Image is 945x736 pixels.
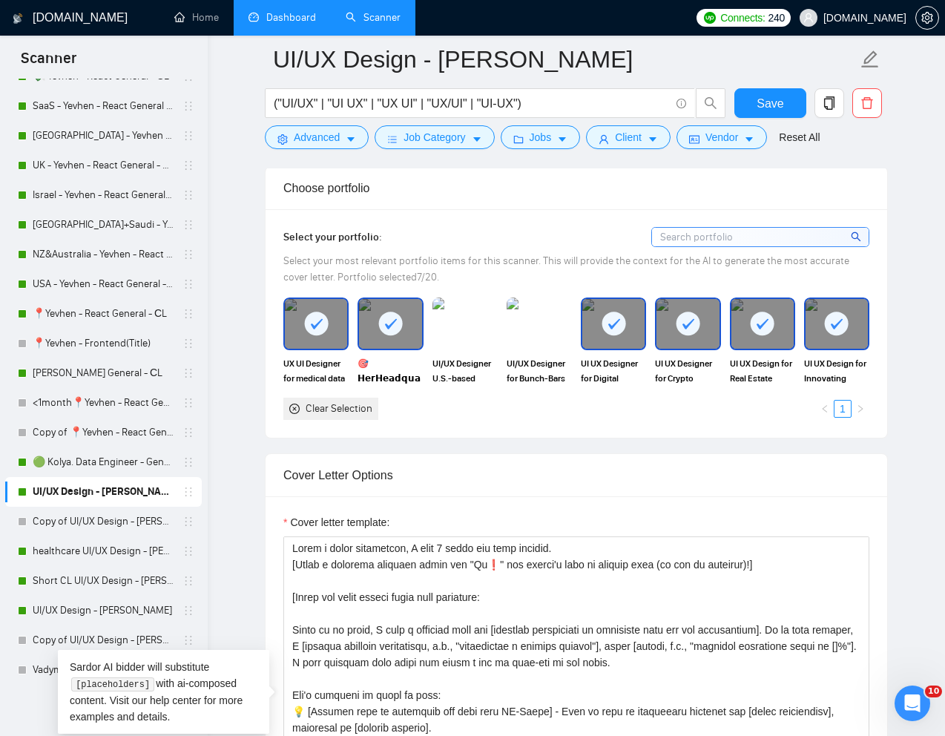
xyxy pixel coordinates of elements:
a: Vadym/ React Native(Target) [33,655,174,685]
span: holder [182,427,194,438]
button: copy [814,88,844,118]
a: dashboardDashboard [248,11,316,24]
a: <1month📍Yevhen - React General - СL [33,388,174,418]
span: copy [815,96,843,110]
a: 1 [834,401,851,417]
a: homeHome [174,11,219,24]
span: caret-down [472,134,482,145]
a: 📍Yevhen - React General - СL [33,299,174,329]
span: info-circle [676,99,686,108]
img: portfolio thumbnail image [507,298,572,349]
iframe: Intercom live chat [895,686,930,721]
span: holder [182,249,194,260]
span: search [851,229,863,245]
span: Save [757,94,783,113]
button: delete [852,88,882,118]
span: UI UX Design for Real Estate Marketing platform SmarterContact [730,356,795,386]
span: caret-down [557,134,567,145]
label: Cover letter template: [283,514,389,530]
span: 10 [925,686,942,697]
a: setting [915,12,939,24]
span: UI UX Designer for Crypto Platform Solana Tools | UX/UI Designer [655,356,720,386]
span: close-circle [289,404,300,414]
span: holder [182,397,194,409]
span: holder [182,130,194,142]
span: caret-down [346,134,356,145]
span: user [803,13,814,23]
input: Search Freelance Jobs... [274,94,670,113]
span: UX UI Designer for medical data collection platform AllClinics [283,356,349,386]
span: idcard [689,134,699,145]
span: Select your portfolio: [283,231,382,243]
span: UI UX Designer for Digital Invitation Design Platform (SaaS) | UI/UX [581,356,646,386]
span: holder [182,486,194,498]
span: user [599,134,609,145]
button: setting [915,6,939,30]
button: barsJob Categorycaret-down [375,125,494,149]
a: searchScanner [346,11,401,24]
button: left [816,400,834,418]
span: holder [182,367,194,379]
span: holder [182,605,194,617]
a: Copy of UI/UX Design - [PERSON_NAME] [33,625,174,655]
span: holder [182,189,194,201]
span: search [697,96,725,110]
div: Cover Letter Options [283,454,869,496]
span: caret-down [744,134,754,145]
span: bars [387,134,398,145]
span: delete [853,96,881,110]
span: holder [182,100,194,112]
span: holder [182,634,194,646]
a: [GEOGRAPHIC_DATA] - Yevhen - React General - СL [33,121,174,151]
span: caret-down [648,134,658,145]
button: search [696,88,725,118]
img: upwork-logo.png [704,12,716,24]
button: Save [734,88,806,118]
span: Select your most relevant portfolio items for this scanner. This will provide the context for the... [283,254,849,283]
a: Copy of UI/UX Design - [PERSON_NAME] [33,507,174,536]
input: Search portfolio [652,228,869,246]
span: holder [182,545,194,557]
button: settingAdvancedcaret-down [265,125,369,149]
span: Advanced [294,129,340,145]
span: edit [860,50,880,69]
span: holder [182,575,194,587]
span: holder [182,516,194,528]
a: [GEOGRAPHIC_DATA]+Saudi - Yevhen - React General - СL [33,210,174,240]
span: folder [513,134,524,145]
span: 🎯 𝗛𝗲𝗿𝗛𝗲𝗮𝗱𝗾𝘂𝗮𝗿𝘁𝗲𝗿𝘀: UI/UX mobile responsive web design [358,356,423,386]
span: Job Category [404,129,465,145]
a: Short CL UI/UX Design - [PERSON_NAME] [33,566,174,596]
span: left [820,404,829,413]
button: folderJobscaret-down [501,125,581,149]
span: Client [615,129,642,145]
span: double-left [177,701,191,716]
a: UI/UX Design - [PERSON_NAME] [33,596,174,625]
a: SaaS - Yevhen - React General - СL [33,91,174,121]
a: Reset All [779,129,820,145]
span: holder [182,278,194,290]
img: portfolio thumbnail image [432,298,498,349]
div: Choose portfolio [283,167,869,209]
a: Israel - Yevhen - React General - СL [33,180,174,210]
li: Next Page [852,400,869,418]
a: USA - Yevhen - React General - СL [33,269,174,299]
span: holder [182,456,194,468]
span: holder [182,308,194,320]
span: holder [182,664,194,676]
span: Jobs [530,129,552,145]
button: right [852,400,869,418]
input: Scanner name... [273,41,857,78]
span: holder [182,338,194,349]
span: holder [182,160,194,171]
li: Previous Page [816,400,834,418]
img: logo [13,7,23,30]
button: userClientcaret-down [586,125,671,149]
span: 240 [768,10,785,26]
span: holder [182,219,194,231]
a: 📍Yevhen - Frontend(Title) [33,329,174,358]
a: NZ&Australia - Yevhen - React General - СL [33,240,174,269]
span: UI UX Design for Innovating Recruitment Solutions StreamTalent [804,356,869,386]
span: UI/UX Designer U.S.-based service Welcome Renovation [432,356,498,386]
